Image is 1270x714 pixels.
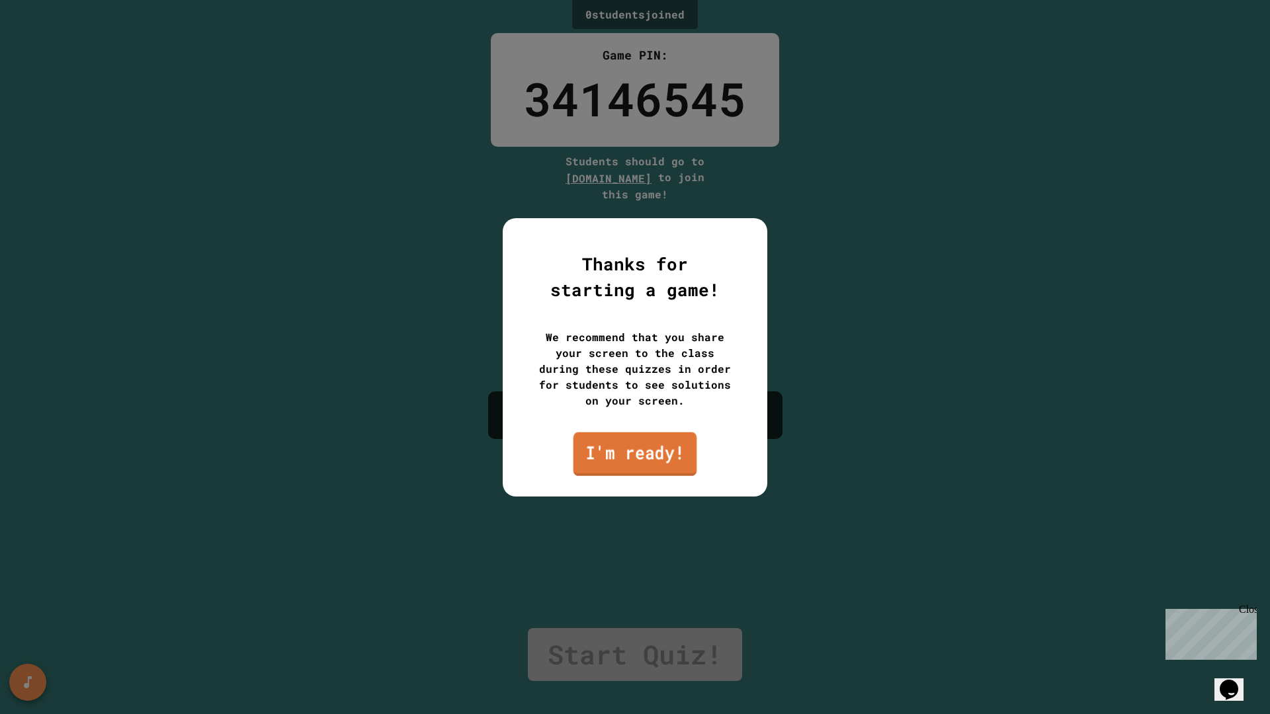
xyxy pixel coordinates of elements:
div: Chat with us now!Close [5,5,91,84]
div: We recommend that you share your screen to the class during these quizzes in order for students t... [536,329,734,409]
div: Thanks for starting a game! [536,251,734,303]
iframe: chat widget [1214,661,1257,701]
a: I'm ready! [573,432,697,475]
iframe: chat widget [1160,604,1257,660]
